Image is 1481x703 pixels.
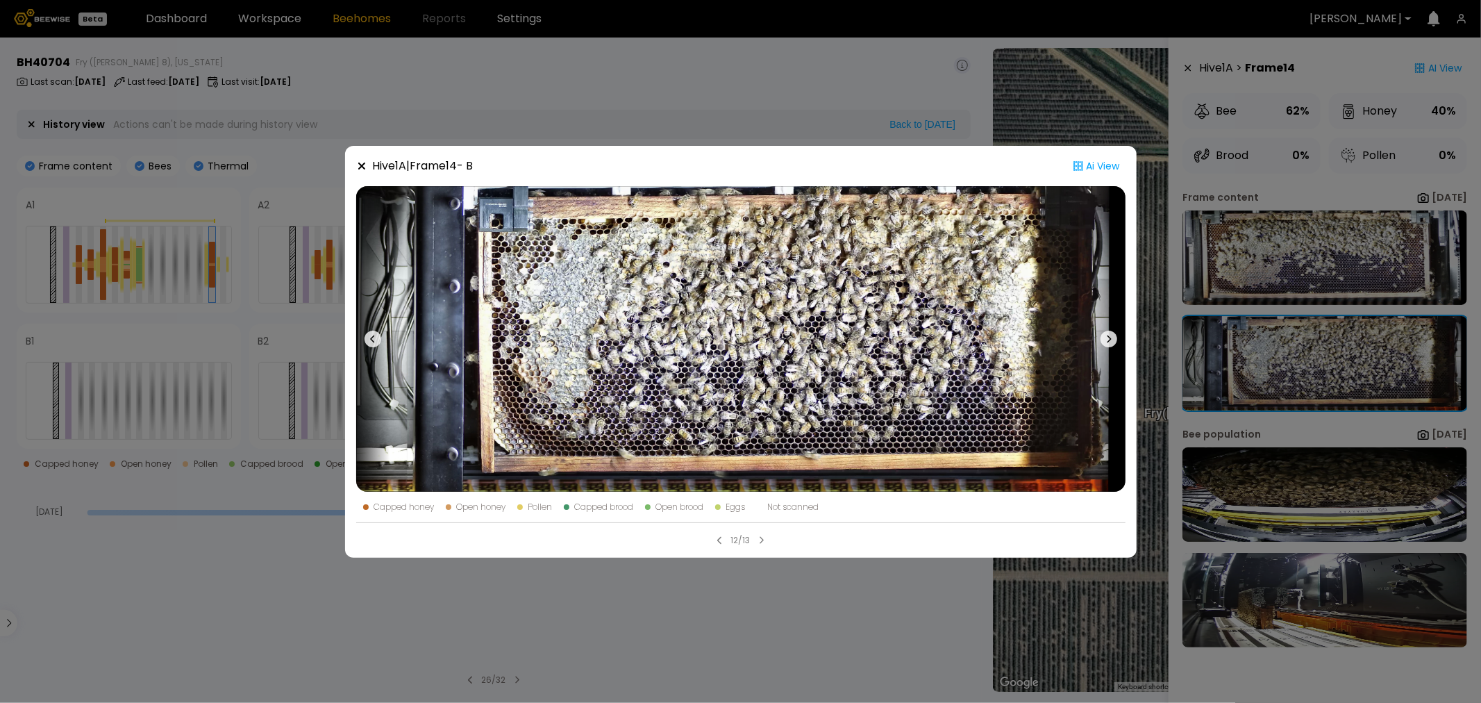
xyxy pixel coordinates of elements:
div: Ai View [1067,157,1126,175]
div: Hive 1 A | [373,158,474,174]
div: Open brood [656,503,704,511]
div: Capped brood [575,503,634,511]
div: Pollen [528,503,553,511]
div: Capped honey [374,503,435,511]
div: Not scanned [768,503,819,511]
div: Open honey [457,503,506,511]
div: Eggs [726,503,746,511]
div: 12/13 [731,534,751,547]
strong: Frame 14 [410,158,458,174]
span: - B [458,158,474,174]
img: 20250928_111812-a-658.64-back-40704-CCHAXYCY.jpg [356,186,1126,492]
